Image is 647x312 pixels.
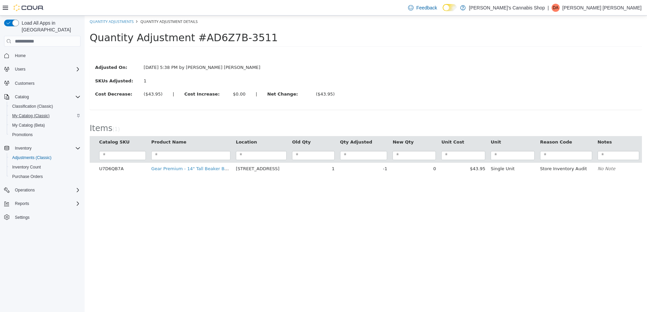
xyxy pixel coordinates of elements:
[9,102,56,110] a: Classification (Classic)
[59,75,78,82] div: ($43.95)
[1,199,83,208] button: Reports
[416,4,437,11] span: Feedback
[205,147,253,159] td: 1
[1,51,83,60] button: Home
[7,130,83,139] button: Promotions
[166,75,177,82] label: |
[513,151,531,156] em: No Note
[1,185,83,195] button: Operations
[357,123,381,130] button: Unit Cost
[15,201,29,206] span: Reports
[231,75,250,82] div: ($43.95)
[9,154,81,162] span: Adjustments (Classic)
[9,131,81,139] span: Promotions
[12,200,32,208] button: Reports
[7,172,83,181] button: Purchase Orders
[5,108,28,118] span: Items
[9,121,48,129] a: My Catalog (Beta)
[12,144,81,152] span: Inventory
[403,147,453,159] td: Single Unit
[5,62,54,69] label: SKUs Adjusted:
[148,75,161,82] div: $0.00
[15,67,25,72] span: Users
[9,154,54,162] a: Adjustments (Classic)
[15,215,29,220] span: Settings
[7,121,83,130] button: My Catalog (Beta)
[67,151,207,156] a: Gear Premium - 14" Tall Beaker Bong - Frosted - G23F - DISPLAY
[67,123,103,130] button: Product Name
[12,51,81,60] span: Home
[12,104,53,109] span: Classification (Classic)
[15,187,35,193] span: Operations
[469,4,545,12] p: [PERSON_NAME]'s Cannabis Shop
[1,212,83,222] button: Settings
[1,144,83,153] button: Inventory
[7,111,83,121] button: My Catalog (Classic)
[1,78,83,88] button: Customers
[4,48,81,240] nav: Complex example
[56,3,113,8] span: Quantity Adjustment Details
[59,62,141,69] div: 1
[12,93,81,101] span: Catalog
[12,144,34,152] button: Inventory
[255,123,289,130] button: Qty Adjusted
[305,147,354,159] td: 0
[178,75,226,82] label: Net Change:
[12,164,41,170] span: Inventory Count
[12,155,51,160] span: Adjustments (Classic)
[7,102,83,111] button: Classification (Classic)
[455,123,489,130] button: Reason Code
[553,4,558,12] span: DA
[12,186,38,194] button: Operations
[12,186,81,194] span: Operations
[12,132,33,137] span: Promotions
[12,200,81,208] span: Reports
[12,93,31,101] button: Catalog
[9,112,81,120] span: My Catalog (Classic)
[12,65,28,73] button: Users
[443,4,457,11] input: Dark Mode
[12,52,28,60] a: Home
[9,131,36,139] a: Promotions
[12,79,81,87] span: Customers
[95,75,143,82] label: Cost Increase:
[308,123,330,130] button: New Qty
[54,49,181,55] div: [DATE] 5:38 PM by [PERSON_NAME] [PERSON_NAME]
[9,163,44,171] a: Inventory Count
[354,147,403,159] td: $43.95
[83,75,94,82] label: |
[7,162,83,172] button: Inventory Count
[12,79,37,87] a: Customers
[5,75,54,82] label: Cost Decrease:
[7,153,83,162] button: Adjustments (Classic)
[253,147,306,159] td: -1
[15,53,26,58] span: Home
[9,173,81,181] span: Purchase Orders
[19,20,81,33] span: Load All Apps in [GEOGRAPHIC_DATA]
[406,123,418,130] button: Unit
[548,4,549,12] p: |
[12,213,81,222] span: Settings
[513,123,529,130] button: Notes
[9,102,81,110] span: Classification (Classic)
[9,112,52,120] a: My Catalog (Classic)
[14,4,44,11] img: Cova
[405,1,440,15] a: Feedback
[12,147,64,159] td: U7D6QB7A
[207,123,227,130] button: Old Qty
[151,151,195,156] span: [STREET_ADDRESS]
[5,49,54,55] label: Adjusted On:
[9,173,46,181] a: Purchase Orders
[1,64,83,74] button: Users
[15,123,46,130] button: Catalog SKU
[30,111,33,117] span: 1
[15,81,35,86] span: Customers
[12,123,45,128] span: My Catalog (Beta)
[9,163,81,171] span: Inventory Count
[9,121,81,129] span: My Catalog (Beta)
[15,94,29,100] span: Catalog
[12,65,81,73] span: Users
[15,146,31,151] span: Inventory
[12,174,43,179] span: Purchase Orders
